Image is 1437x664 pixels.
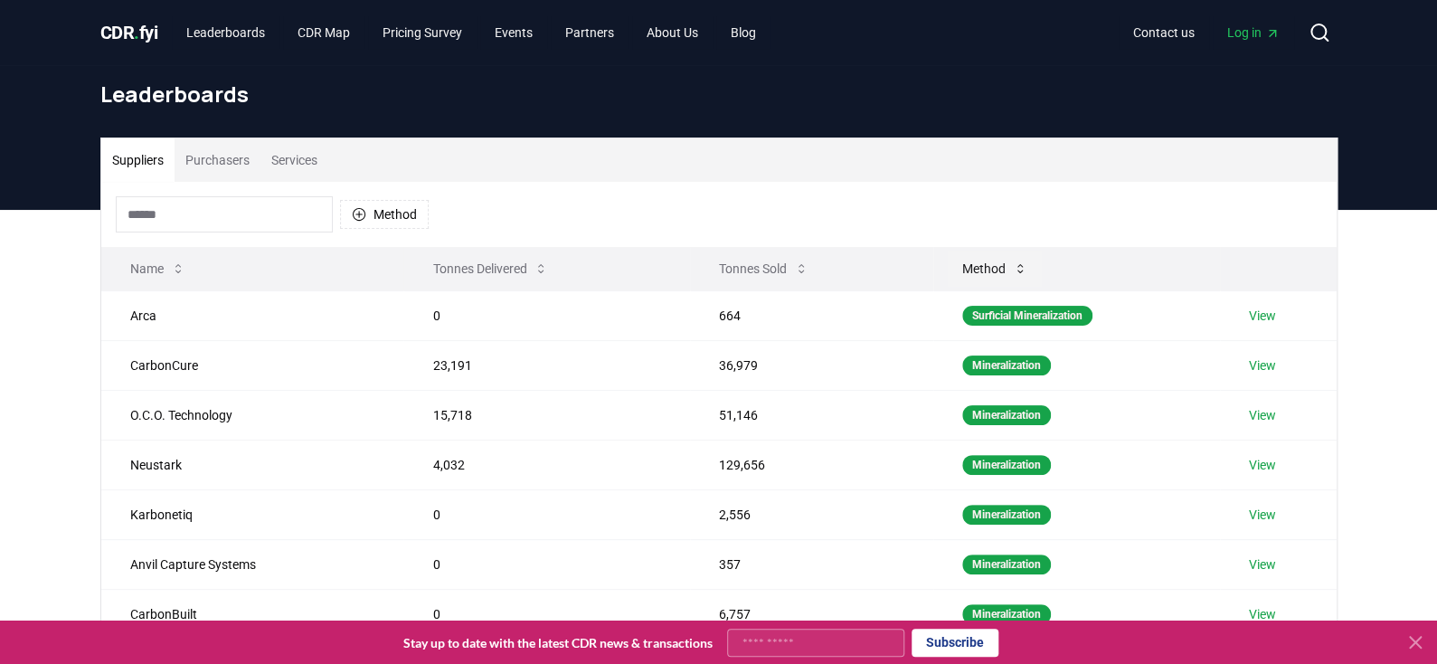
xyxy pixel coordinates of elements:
[1249,456,1276,474] a: View
[962,505,1051,525] div: Mineralization
[101,340,404,390] td: CarbonCure
[1249,506,1276,524] a: View
[403,589,690,639] td: 0
[1249,555,1276,574] a: View
[962,306,1092,326] div: Surficial Mineralization
[100,80,1338,109] h1: Leaderboards
[403,340,690,390] td: 23,191
[690,589,933,639] td: 6,757
[368,16,477,49] a: Pricing Survey
[101,390,404,440] td: O.C.O. Technology
[403,539,690,589] td: 0
[172,16,279,49] a: Leaderboards
[690,290,933,340] td: 664
[134,22,139,43] span: .
[100,22,158,43] span: CDR fyi
[101,489,404,539] td: Karbonetiq
[690,489,933,539] td: 2,556
[418,251,563,287] button: Tonnes Delivered
[962,405,1051,425] div: Mineralization
[1213,16,1294,49] a: Log in
[480,16,547,49] a: Events
[690,340,933,390] td: 36,979
[690,440,933,489] td: 129,656
[962,555,1051,574] div: Mineralization
[948,251,1042,287] button: Method
[340,200,429,229] button: Method
[962,604,1051,624] div: Mineralization
[175,138,260,182] button: Purchasers
[172,16,770,49] nav: Main
[1249,605,1276,623] a: View
[403,290,690,340] td: 0
[632,16,713,49] a: About Us
[962,455,1051,475] div: Mineralization
[704,251,823,287] button: Tonnes Sold
[403,390,690,440] td: 15,718
[116,251,200,287] button: Name
[962,356,1051,375] div: Mineralization
[101,589,404,639] td: CarbonBuilt
[100,20,158,45] a: CDR.fyi
[1119,16,1294,49] nav: Main
[101,539,404,589] td: Anvil Capture Systems
[101,440,404,489] td: Neustark
[1249,406,1276,424] a: View
[403,489,690,539] td: 0
[260,138,328,182] button: Services
[403,440,690,489] td: 4,032
[1119,16,1209,49] a: Contact us
[551,16,629,49] a: Partners
[1227,24,1280,42] span: Log in
[101,138,175,182] button: Suppliers
[716,16,770,49] a: Blog
[1249,307,1276,325] a: View
[1249,356,1276,375] a: View
[101,290,404,340] td: Arca
[690,390,933,440] td: 51,146
[690,539,933,589] td: 357
[283,16,364,49] a: CDR Map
